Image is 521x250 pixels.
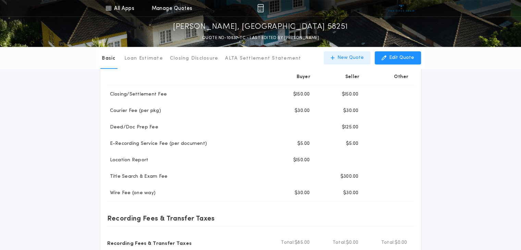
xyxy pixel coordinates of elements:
[124,55,163,62] p: Loan Estimate
[295,239,310,246] span: $85.00
[281,239,295,246] b: Total:
[170,55,219,62] p: Closing Disclosure
[202,35,319,41] p: QUOTE ND-10537-TC - LAST EDITED BY [PERSON_NAME]
[394,74,408,80] p: Other
[388,5,414,12] img: vs-icon
[346,140,358,147] p: $5.00
[257,4,264,12] img: img
[346,239,358,246] span: $0.00
[340,173,359,180] p: $300.00
[107,108,161,114] p: Courier Fee (per pkg)
[297,74,310,80] p: Buyer
[173,22,348,33] p: [PERSON_NAME], [GEOGRAPHIC_DATA] 58251
[107,173,168,180] p: Title Search & Exam Fee
[293,157,310,164] p: $150.00
[343,108,359,114] p: $30.00
[324,51,371,64] button: New Quote
[107,157,149,164] p: Location Report
[297,140,310,147] p: $5.00
[293,91,310,98] p: $150.00
[337,54,364,61] p: New Quote
[107,190,156,197] p: Wire Fee (one way)
[375,51,421,64] button: Edit Quote
[345,74,360,80] p: Seller
[107,237,192,248] p: Recording Fees & Transfer Taxes
[343,190,359,197] p: $30.00
[295,108,310,114] p: $30.00
[225,55,301,62] p: ALTA Settlement Statement
[342,91,359,98] p: $150.00
[107,213,215,224] p: Recording Fees & Transfer Taxes
[395,239,407,246] span: $0.00
[381,239,395,246] b: Total:
[107,140,207,147] p: E-Recording Service Fee (per document)
[342,124,359,131] p: $125.00
[389,54,414,61] p: Edit Quote
[107,91,167,98] p: Closing/Settlement Fee
[295,190,310,197] p: $30.00
[333,239,346,246] b: Total:
[107,124,158,131] p: Deed/Doc Prep Fee
[102,55,115,62] p: Basic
